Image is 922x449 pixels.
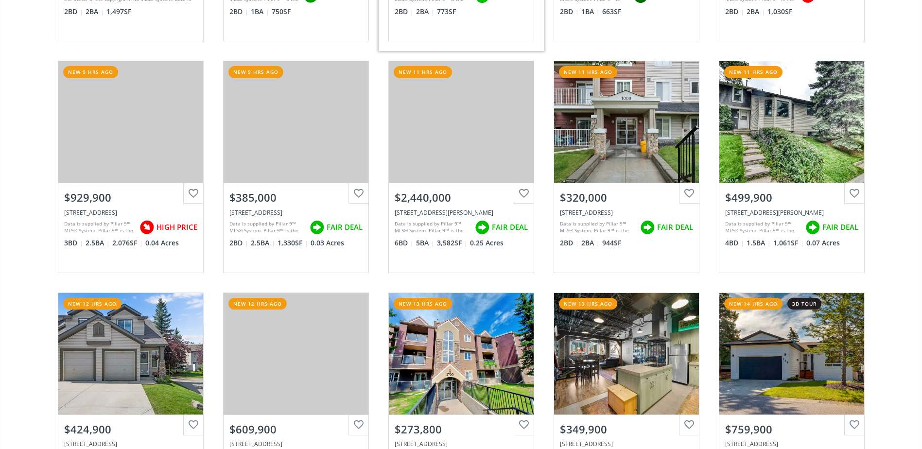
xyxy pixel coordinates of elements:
div: View Photos & Details [426,349,496,359]
div: $424,900 [64,422,197,437]
span: 1 BA [251,7,269,17]
div: Data is supplied by Pillar 9™ MLS® System. Pillar 9™ is the owner of the copyright in its MLS® Sy... [725,220,800,235]
span: 0.04 Acres [145,238,179,248]
div: Data is supplied by Pillar 9™ MLS® System. Pillar 9™ is the owner of the copyright in its MLS® Sy... [560,220,635,235]
div: 42 Nolanfield Terrace NW, Calgary, AB T3R 0M5 [229,440,363,448]
span: FAIR DEAL [327,222,363,232]
div: 455 Crimson Ridge Place NW, Calgary, AB T3L 0K7 [64,208,197,217]
div: Data is supplied by Pillar 9™ MLS® System. Pillar 9™ is the owner of the copyright in its MLS® Sy... [395,220,470,235]
span: HIGH PRICE [157,222,197,232]
span: 2 BD [229,7,248,17]
span: 1,330 SF [278,238,308,248]
div: $609,900 [229,422,363,437]
div: View Photos & Details [757,117,827,127]
span: 2.5 BA [86,238,110,248]
div: 204 Hawkhill Way NW, Calgary, AB T3G 3J1 [725,440,858,448]
div: 2722 EDENWOLD Heights NW #22, Calgary, AB T3A 3Y5 [395,440,528,448]
span: 2.5 BA [251,238,275,248]
span: 1,497 SF [106,7,131,17]
span: 4 BD [725,238,744,248]
span: 2 BD [725,7,744,17]
span: 3 BD [64,238,83,248]
div: $349,900 [560,422,693,437]
span: FAIR DEAL [657,222,693,232]
span: 2,076 SF [112,238,143,248]
div: $2,440,000 [395,190,528,205]
span: 2 BD [395,7,414,17]
span: 750 SF [272,7,291,17]
span: 0.03 Acres [311,238,344,248]
span: 2 BD [229,238,248,248]
span: FAIR DEAL [492,222,528,232]
span: 2 BA [581,238,600,248]
span: 0.07 Acres [806,238,840,248]
span: 2 BD [560,7,579,17]
span: 2 BA [747,7,765,17]
div: $929,900 [64,190,197,205]
div: $385,000 [229,190,363,205]
span: 5 BA [416,238,435,248]
div: $759,900 [725,422,858,437]
div: View Photos & Details [591,349,661,359]
img: rating icon [137,218,157,237]
div: View Photos & Details [261,349,331,359]
span: 2 BA [416,7,435,17]
div: $499,900 [725,190,858,205]
span: 1,061 SF [773,238,804,248]
span: 663 SF [602,7,621,17]
div: View Photos & Details [591,117,661,127]
span: 2 BA [86,7,104,17]
div: 108 Everstone Place SW, Calgary, AB T2Y 4H9 [64,440,197,448]
img: rating icon [803,218,822,237]
span: 1 BA [581,7,600,17]
div: View Photos & Details [96,117,166,127]
a: new 11 hrs ago$2,440,000[STREET_ADDRESS][PERSON_NAME]Data is supplied by Pillar 9™ MLS® System. P... [379,51,544,282]
div: View Photos & Details [96,349,166,359]
div: Data is supplied by Pillar 9™ MLS® System. Pillar 9™ is the owner of the copyright in its MLS® Sy... [64,220,135,235]
span: FAIR DEAL [822,222,858,232]
span: 2 BD [64,7,83,17]
a: new 11 hrs ago$320,000[STREET_ADDRESS]Data is supplied by Pillar 9™ MLS® System. Pillar 9™ is the... [544,51,709,282]
span: 3,582 SF [437,238,468,248]
div: $320,000 [560,190,693,205]
img: rating icon [638,218,657,237]
span: 944 SF [602,238,621,248]
div: View Photos & Details [426,117,496,127]
span: 773 SF [437,7,456,17]
div: View Photos & Details [261,117,331,127]
a: new 11 hrs ago$499,900[STREET_ADDRESS][PERSON_NAME]Data is supplied by Pillar 9™ MLS® System. Pil... [709,51,874,282]
div: View Photos & Details [757,349,827,359]
img: rating icon [472,218,492,237]
div: 610 17 Avenue SW #502, Calgary, AB T2S 0B4 [560,440,693,448]
span: 1.5 BA [747,238,771,248]
a: new 9 hrs ago$385,000[STREET_ADDRESS]Data is supplied by Pillar 9™ MLS® System. Pillar 9™ is the ... [213,51,379,282]
div: 723 Whitehill Way NE, Calgary, AB T1Y 3E6 [725,208,858,217]
div: 70 Panamount Drive NW #1201, Calgary, AB T3K 5Z1 [560,208,693,217]
span: 6 BD [395,238,414,248]
span: 0.25 Acres [470,238,504,248]
div: Data is supplied by Pillar 9™ MLS® System. Pillar 9™ is the owner of the copyright in its MLS® Sy... [229,220,305,235]
img: rating icon [307,218,327,237]
a: new 9 hrs ago$929,900[STREET_ADDRESS]Data is supplied by Pillar 9™ MLS® System. Pillar 9™ is the ... [48,51,213,282]
div: 6948 Livingstone Drive SW, Calgary, AB T3E 6J5 [395,208,528,217]
div: 90 Country Village Cirlce, Calgary, AB T3K 6E2 [229,208,363,217]
span: 1,030 SF [767,7,792,17]
span: 2 BD [560,238,579,248]
div: $273,800 [395,422,528,437]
